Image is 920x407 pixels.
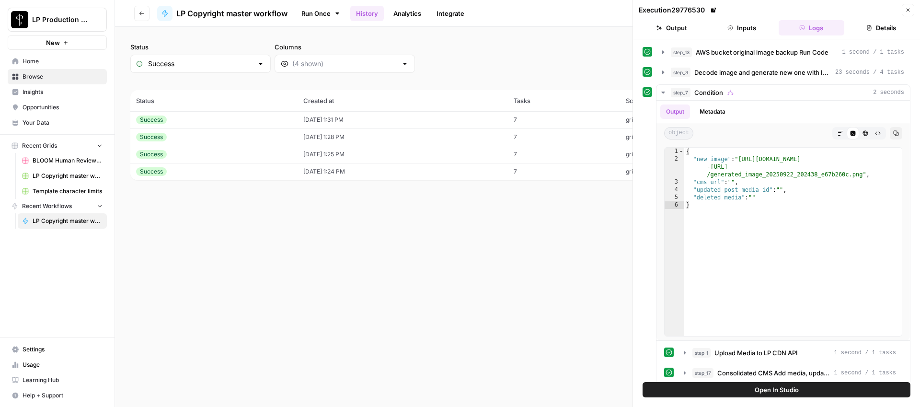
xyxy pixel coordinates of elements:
[33,172,103,180] span: LP Copyright master workflow Grid
[298,128,508,146] td: [DATE] 1:28 PM
[665,178,684,186] div: 3
[620,146,770,163] td: grid_table
[508,90,620,111] th: Tasks
[295,5,346,22] a: Run Once
[664,127,693,140] span: object
[136,133,167,141] div: Success
[32,15,90,24] span: LP Production Workloads
[23,72,103,81] span: Browse
[136,150,167,159] div: Success
[508,146,620,163] td: 7
[18,153,107,168] a: BLOOM Human Review (ver2)
[176,8,287,19] span: LP Copyright master workflow
[298,146,508,163] td: [DATE] 1:25 PM
[671,68,690,77] span: step_3
[678,148,684,155] span: Toggle code folding, rows 1 through 6
[23,118,103,127] span: Your Data
[8,35,107,50] button: New
[11,11,28,28] img: LP Production Workloads Logo
[275,42,415,52] label: Columns
[8,342,107,357] a: Settings
[23,376,103,384] span: Learning Hub
[130,42,271,52] label: Status
[33,217,103,225] span: LP Copyright master workflow
[148,59,253,69] input: Success
[717,368,830,378] span: Consolidated CMS Add media, update post, delete old
[18,168,107,184] a: LP Copyright master workflow Grid
[388,6,427,21] a: Analytics
[33,156,103,165] span: BLOOM Human Review (ver2)
[23,103,103,112] span: Opportunities
[23,360,103,369] span: Usage
[671,47,692,57] span: step_13
[298,111,508,128] td: [DATE] 1:31 PM
[508,111,620,128] td: 7
[714,348,798,358] span: Upload Media to LP CDN API
[834,369,896,377] span: 1 second / 1 tasks
[656,85,910,100] button: 2 seconds
[656,101,910,405] div: 2 seconds
[8,84,107,100] a: Insights
[873,88,904,97] span: 2 seconds
[643,382,910,397] button: Open In Studio
[834,349,896,357] span: 1 second / 1 tasks
[8,357,107,372] a: Usage
[18,184,107,199] a: Template character limits
[292,59,397,69] input: (4 shown)
[136,116,167,124] div: Success
[842,48,904,57] span: 1 second / 1 tasks
[33,187,103,196] span: Template character limits
[23,391,103,400] span: Help + Support
[656,65,910,80] button: 23 seconds / 4 tasks
[136,167,167,176] div: Success
[508,163,620,180] td: 7
[755,385,799,395] span: Open In Studio
[298,90,508,111] th: Created at
[130,73,905,90] span: (4 records)
[639,5,718,15] div: Execution 29776530
[692,368,713,378] span: step_17
[665,194,684,201] div: 5
[8,388,107,403] button: Help + Support
[692,348,711,358] span: step_1
[23,345,103,354] span: Settings
[694,68,831,77] span: Decode image and generate new one with Imagen
[665,155,684,178] div: 2
[835,68,904,77] span: 23 seconds / 4 tasks
[18,213,107,229] a: LP Copyright master workflow
[694,105,731,119] button: Metadata
[620,90,770,111] th: Source
[508,128,620,146] td: 7
[696,47,828,57] span: AWS bucket original image backup Run Code
[656,45,910,60] button: 1 second / 1 tasks
[8,8,107,32] button: Workspace: LP Production Workloads
[620,163,770,180] td: grid_table
[848,20,914,35] button: Details
[23,88,103,96] span: Insights
[694,88,723,97] span: Condition
[8,100,107,115] a: Opportunities
[431,6,470,21] a: Integrate
[678,345,902,360] button: 1 second / 1 tasks
[639,20,705,35] button: Output
[130,90,298,111] th: Status
[23,57,103,66] span: Home
[8,199,107,213] button: Recent Workflows
[665,186,684,194] div: 4
[298,163,508,180] td: [DATE] 1:24 PM
[157,6,287,21] a: LP Copyright master workflow
[8,115,107,130] a: Your Data
[709,20,775,35] button: Inputs
[665,201,684,209] div: 6
[678,365,902,381] button: 1 second / 1 tasks
[660,105,690,119] button: Output
[665,148,684,155] div: 1
[22,141,57,150] span: Recent Grids
[350,6,384,21] a: History
[46,38,60,47] span: New
[8,139,107,153] button: Recent Grids
[671,88,690,97] span: step_7
[8,69,107,84] a: Browse
[8,54,107,69] a: Home
[779,20,845,35] button: Logs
